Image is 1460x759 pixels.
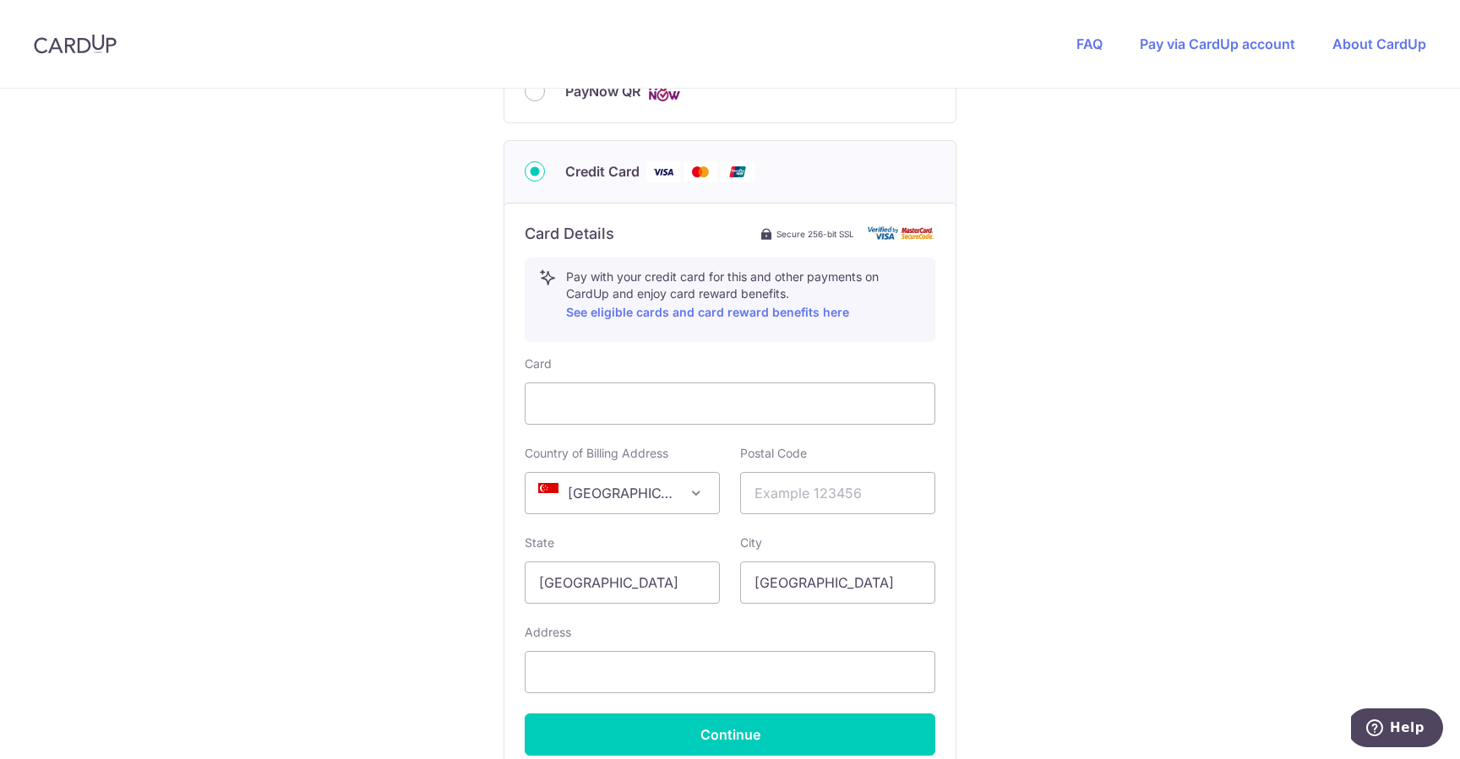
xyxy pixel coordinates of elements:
img: Visa [646,161,680,182]
a: FAQ [1076,35,1103,52]
img: Cards logo [647,81,681,102]
input: Example 123456 [740,472,935,514]
a: Pay via CardUp account [1140,35,1295,52]
img: card secure [868,226,935,241]
iframe: Opens a widget where you can find more information [1351,708,1443,751]
img: CardUp [34,34,117,54]
label: State [525,534,554,551]
label: Country of Billing Address [525,445,668,462]
div: Credit Card Visa Mastercard Union Pay [525,161,935,182]
span: PayNow QR [565,81,640,101]
span: Singapore [525,472,720,514]
div: PayNow QR Cards logo [525,81,935,102]
label: Address [525,624,571,641]
h6: Card Details [525,224,614,244]
span: Singapore [526,473,719,513]
img: Mastercard [684,161,717,182]
a: See eligible cards and card reward benefits here [566,305,849,319]
span: Credit Card [565,161,640,182]
img: Union Pay [721,161,755,182]
label: City [740,534,762,551]
p: Pay with your credit card for this and other payments on CardUp and enjoy card reward benefits. [566,268,921,323]
a: About CardUp [1332,35,1426,52]
button: Continue [525,713,935,756]
span: Secure 256-bit SSL [776,227,854,241]
iframe: Secure card payment input frame [539,393,921,414]
label: Postal Code [740,445,807,462]
label: Card [525,355,552,372]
